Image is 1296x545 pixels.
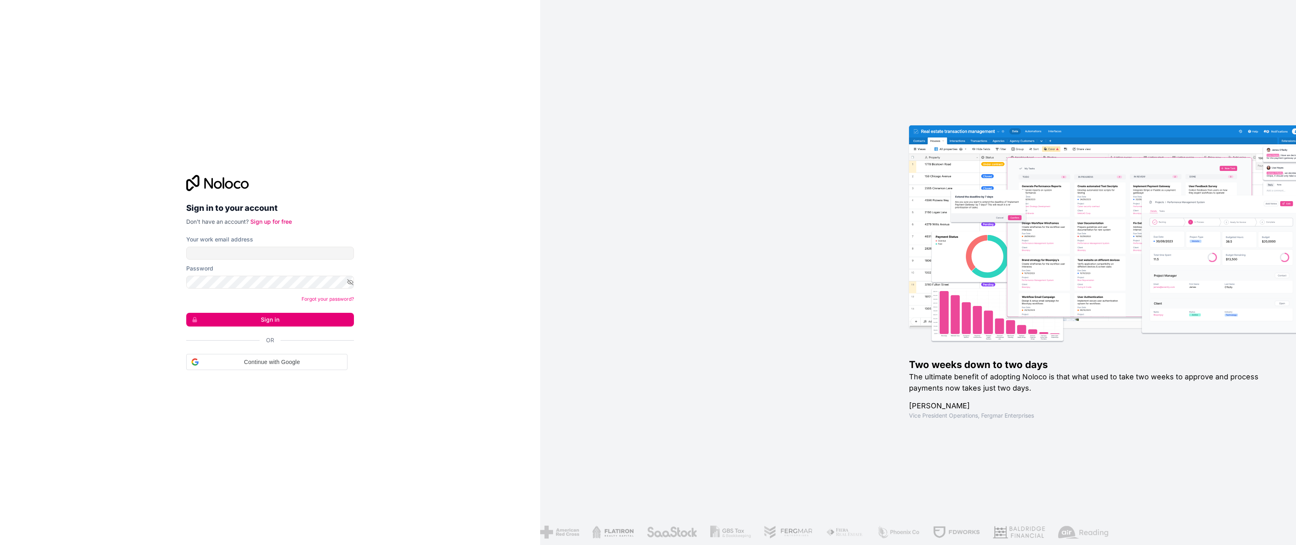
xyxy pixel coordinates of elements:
img: /assets/phoenix-BREaitsQ.png [875,526,919,539]
a: Sign up for free [250,218,292,225]
h2: The ultimate benefit of adopting Noloco is that what used to take two weeks to approve and proces... [909,371,1270,394]
div: Continue with Google [186,354,347,370]
img: /assets/flatiron-C8eUkumj.png [591,526,632,539]
span: Continue with Google [202,358,342,366]
img: /assets/baldridge-DxmPIwAm.png [991,526,1044,539]
input: Password [186,276,354,289]
img: /assets/gbstax-C-GtDUiK.png [709,526,750,539]
img: /assets/fergmar-CudnrXN5.png [762,526,811,539]
img: /assets/fdworks-Bi04fVtw.png [931,526,978,539]
a: Forgot your password? [302,296,354,302]
label: Password [186,264,213,272]
h2: Sign in to your account [186,201,354,215]
img: /assets/airreading-FwAmRzSr.png [1057,526,1107,539]
img: /assets/saastock-C6Zbiodz.png [645,526,696,539]
button: Sign in [186,313,354,327]
img: /assets/fiera-fwj2N5v4.png [824,526,862,539]
h1: Two weeks down to two days [909,358,1270,371]
h1: Vice President Operations , Fergmar Enterprises [909,412,1270,420]
label: Your work email address [186,235,253,243]
input: Email address [186,247,354,260]
span: Or [266,336,274,344]
img: /assets/american-red-cross-BAupjrZR.png [539,526,578,539]
span: Don't have an account? [186,218,249,225]
h1: [PERSON_NAME] [909,400,1270,412]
